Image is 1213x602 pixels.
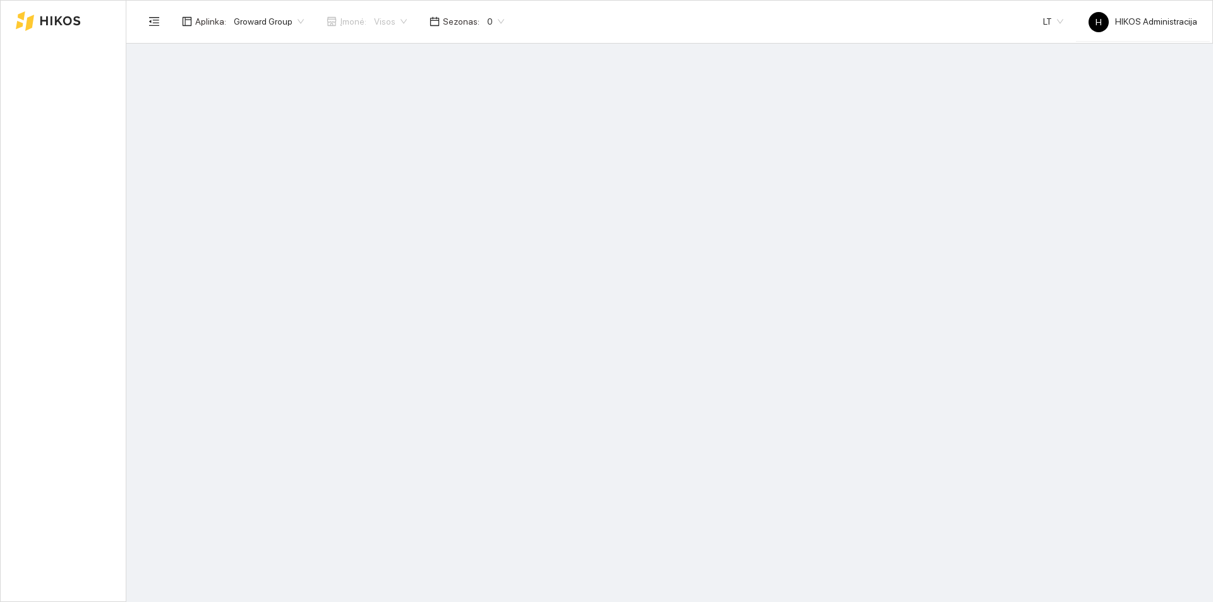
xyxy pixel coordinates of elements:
span: Sezonas : [443,15,480,28]
span: shop [327,16,337,27]
span: LT [1043,12,1063,31]
span: HIKOS Administracija [1089,16,1197,27]
span: Aplinka : [195,15,226,28]
span: H [1095,12,1102,32]
button: menu-fold [142,9,167,34]
span: menu-fold [148,16,160,27]
span: calendar [430,16,440,27]
span: 0 [487,12,504,31]
span: Įmonė : [340,15,366,28]
span: layout [182,16,192,27]
span: Visos [374,12,407,31]
span: Groward Group [234,12,304,31]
